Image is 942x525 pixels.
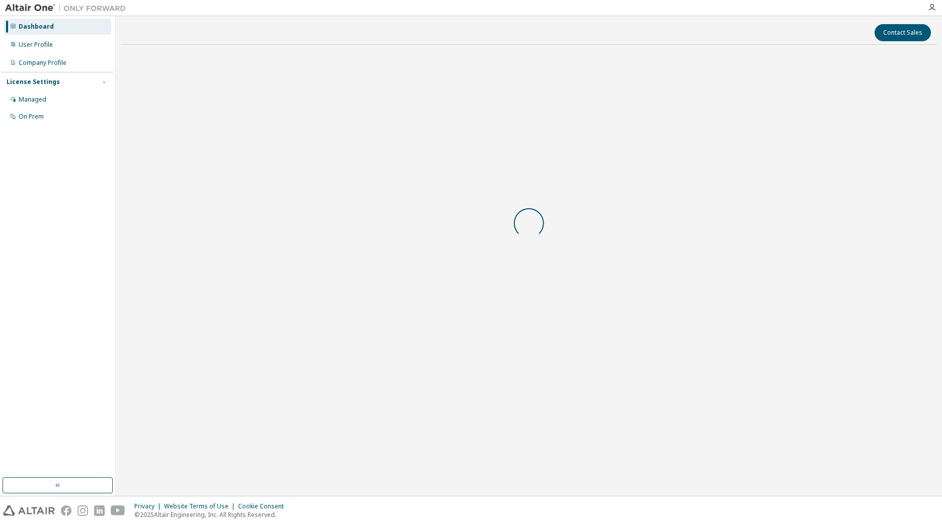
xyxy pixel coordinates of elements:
img: youtube.svg [111,505,125,516]
div: Managed [19,96,46,104]
p: © 2025 Altair Engineering, Inc. All Rights Reserved. [134,510,290,519]
img: altair_logo.svg [3,505,55,516]
div: License Settings [7,78,60,86]
div: Company Profile [19,59,66,67]
img: linkedin.svg [94,505,105,516]
img: facebook.svg [61,505,71,516]
div: Cookie Consent [238,502,290,510]
div: On Prem [19,113,44,121]
button: Contact Sales [875,24,931,41]
img: Altair One [5,3,131,13]
div: Dashboard [19,23,54,31]
div: Website Terms of Use [164,502,238,510]
div: User Profile [19,41,53,49]
img: instagram.svg [77,505,88,516]
div: Privacy [134,502,164,510]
